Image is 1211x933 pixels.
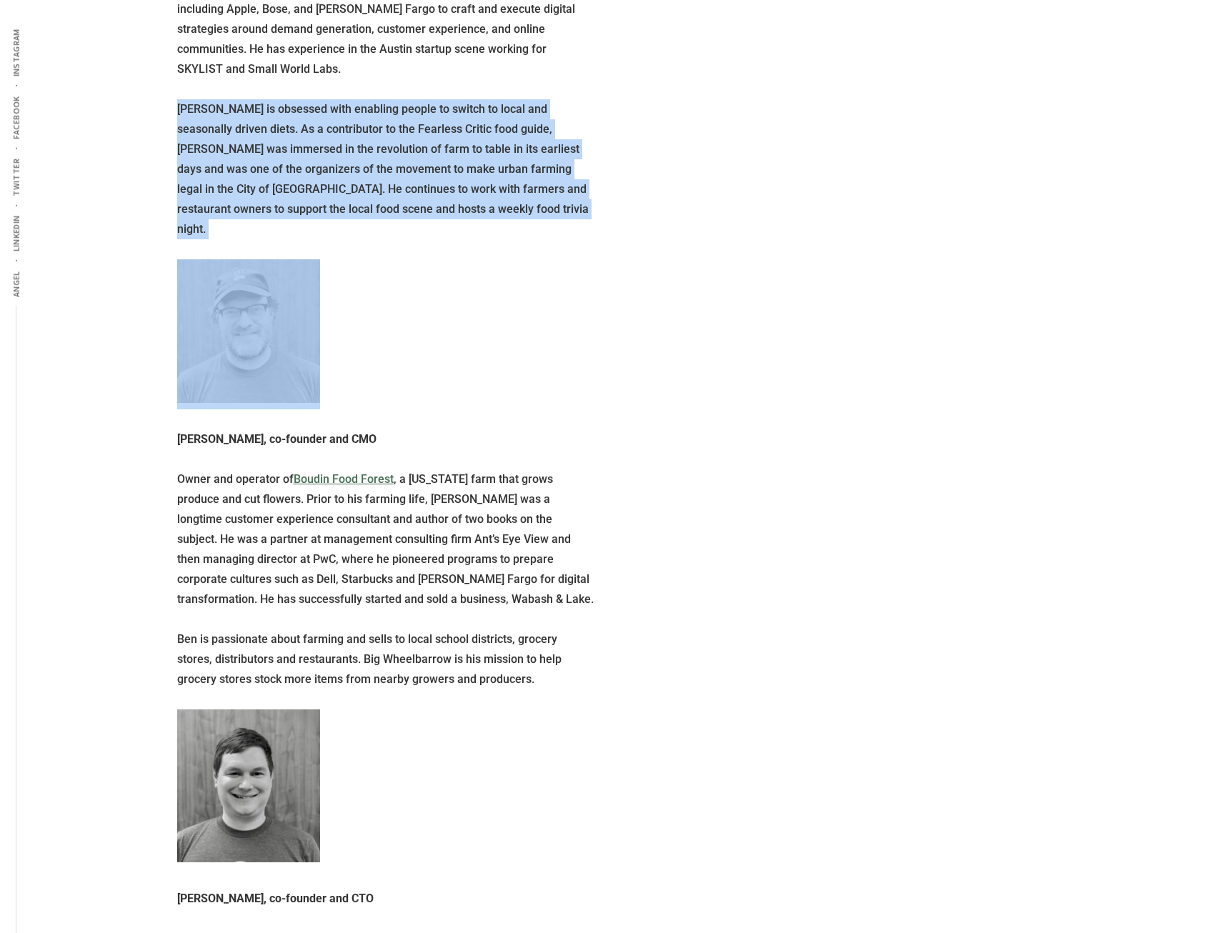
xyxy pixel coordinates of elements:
[177,469,594,609] p: Owner and operator of , a [US_STATE] farm that grows produce and cut flowers. Prior to his farmin...
[177,892,374,905] strong: [PERSON_NAME], co-founder and CTO
[11,29,21,76] span: Instagram
[9,87,24,148] a: Facebook
[11,159,21,196] span: Twitter
[11,271,21,297] span: Angel
[9,206,24,260] a: LinkedIn
[294,472,394,486] a: Boudin Food Forest
[11,215,21,251] span: LinkedIn
[177,432,377,446] strong: [PERSON_NAME], co-founder and CMO
[177,99,594,239] p: [PERSON_NAME] is obsessed with enabling people to switch to local and seasonally driven diets. As...
[9,20,24,85] a: Instagram
[9,150,24,205] a: Twitter
[9,262,24,306] a: Angel
[177,629,594,689] p: Ben is passionate about farming and sells to local school districts, grocery stores, distributors...
[11,96,21,139] span: Facebook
